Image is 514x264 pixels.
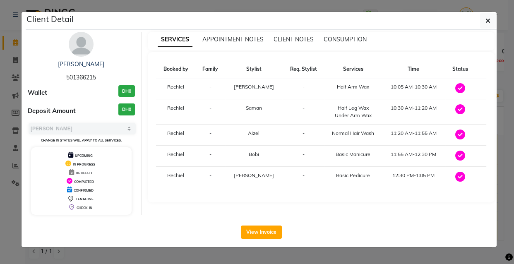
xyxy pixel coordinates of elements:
div: Basic Manicure [329,151,376,158]
span: CHECK-IN [77,206,92,210]
td: 10:30 AM-11:20 AM [382,99,446,125]
h5: Client Detail [26,13,74,25]
span: [PERSON_NAME] [234,84,274,90]
span: IN PROGRESS [73,162,95,166]
span: SERVICES [158,32,192,47]
th: Booked by [156,60,196,78]
img: avatar [69,32,94,57]
td: Rechiel [156,146,196,167]
th: Stylist [225,60,283,78]
span: Saman [246,105,262,111]
span: COMPLETED [74,180,94,184]
td: - [196,99,225,125]
td: Rechiel [156,78,196,99]
td: - [196,167,225,188]
div: Half Arm Wax [329,83,376,91]
div: Basic Pedicure [329,172,376,179]
td: - [282,125,324,146]
span: Deposit Amount [28,106,76,116]
td: - [282,146,324,167]
td: - [282,167,324,188]
th: Status [445,60,475,78]
td: Rechiel [156,99,196,125]
td: - [196,78,225,99]
span: CLIENT NOTES [274,36,314,43]
span: CONSUMPTION [324,36,367,43]
small: Change in status will apply to all services. [41,138,122,142]
td: - [196,146,225,167]
span: APPOINTMENT NOTES [202,36,264,43]
td: 11:55 AM-12:30 PM [382,146,446,167]
th: Time [382,60,446,78]
span: Wallet [28,88,47,98]
td: 12:30 PM-1:05 PM [382,167,446,188]
span: [PERSON_NAME] [234,172,274,178]
td: Rechiel [156,167,196,188]
td: 11:20 AM-11:55 AM [382,125,446,146]
th: Family [196,60,225,78]
span: DROPPED [76,171,92,175]
td: Rechiel [156,125,196,146]
span: Bobi [249,151,259,157]
th: Services [324,60,381,78]
div: Under Arm Wax [329,112,376,119]
a: [PERSON_NAME] [58,60,104,68]
span: Aizel [248,130,259,136]
span: CONFIRMED [74,188,94,192]
span: UPCOMING [75,154,93,158]
div: Normal Hair Wash [329,130,376,137]
span: 501366215 [66,74,96,81]
div: Half Leg Wax [329,104,376,112]
td: - [282,78,324,99]
th: Req. Stylist [282,60,324,78]
h3: DH0 [118,103,135,115]
button: View Invoice [241,226,282,239]
td: - [282,99,324,125]
span: TENTATIVE [76,197,94,201]
td: 10:05 AM-10:30 AM [382,78,446,99]
h3: DH0 [118,85,135,97]
td: - [196,125,225,146]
